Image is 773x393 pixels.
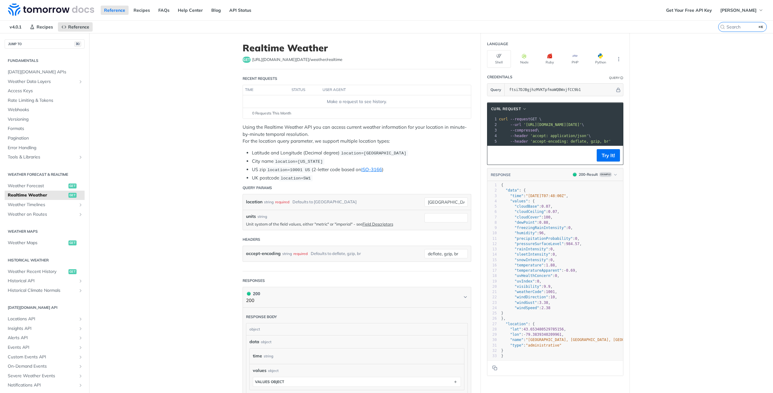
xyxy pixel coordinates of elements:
[487,225,497,231] div: 9
[515,242,564,246] span: "pressureSurfaceLevel"
[487,295,497,300] div: 22
[510,332,521,337] span: "lon"
[515,204,539,209] span: "cloudBase"
[615,87,621,93] button: Hide
[246,213,256,220] label: units
[526,194,566,198] span: "[DATE]T07:48:00Z"
[501,284,553,289] span: : ,
[246,249,281,258] label: accept-encoding
[489,106,529,112] button: cURL Request
[246,290,260,297] div: 200
[620,76,623,80] i: Information
[249,339,259,345] span: data
[5,210,85,219] a: Weather on RoutesShow subpages for Weather on Routes
[5,238,85,248] a: Weather Mapsget
[78,355,83,360] button: Show subpages for Custom Events API
[245,98,468,105] div: Make a request to see history.
[510,338,523,342] span: "name"
[501,231,546,235] span: : ,
[5,229,85,234] h2: Weather Maps
[499,123,584,127] span: \
[289,85,320,95] th: status
[501,338,741,342] span: : ,
[5,172,85,177] h2: Weather Forecast & realtime
[501,306,551,310] span: :
[490,172,511,178] button: RESPONSE
[282,249,292,258] div: string
[255,379,284,384] div: values object
[487,236,497,241] div: 11
[524,327,564,331] span: 43.653480529785156
[5,86,85,96] a: Access Keys
[501,247,555,251] span: : ,
[487,41,508,47] div: Language
[515,209,546,214] span: "cloudCeiling"
[68,240,77,245] span: get
[68,269,77,274] span: get
[487,322,497,327] div: 27
[246,290,468,304] button: 200 200200
[8,382,77,388] span: Notifications API
[487,305,497,311] div: 24
[506,188,519,192] span: "data"
[501,290,557,294] span: : ,
[550,295,555,299] span: 10
[544,284,551,289] span: 9.9
[275,197,289,206] div: required
[538,50,562,68] button: Ruby
[247,292,251,296] span: 200
[515,268,562,273] span: "temperatureApparent"
[510,139,528,144] span: --header
[487,84,505,96] button: Query
[5,191,85,200] a: Realtime Weatherget
[5,200,85,209] a: Weather TimelinesShow subpages for Weather Timelines
[253,352,262,361] label: time
[5,58,85,63] h2: Fundamentals
[515,247,548,251] span: "rainIntensity"
[524,123,582,127] span: '[URL][DOMAIN_NAME][DATE]'
[487,268,497,273] div: 17
[78,279,83,283] button: Show subpages for Historical API
[68,193,77,198] span: get
[717,6,767,15] button: [PERSON_NAME]
[487,343,497,348] div: 31
[510,327,521,331] span: "lat"
[491,106,521,112] span: cURL Request
[579,172,598,177] div: 200 - Result
[487,199,497,204] div: 4
[487,231,497,236] div: 10
[5,362,85,371] a: On-Demand EventsShow subpages for On-Demand Events
[487,311,497,316] div: 25
[501,268,578,273] span: : ,
[264,197,274,206] div: string
[609,76,623,80] div: QueryInformation
[501,295,557,299] span: : ,
[78,79,83,84] button: Show subpages for Weather Data Layers
[487,188,497,193] div: 2
[501,188,526,192] span: : {
[575,236,577,241] span: 0
[487,273,497,279] div: 18
[501,316,506,321] span: },
[510,117,530,121] span: --request
[5,333,85,343] a: Alerts APIShow subpages for Alerts API
[5,343,85,352] a: Events APIShow subpages for Events API
[757,24,765,30] kbd: ⌘K
[487,279,497,284] div: 19
[487,337,497,343] div: 30
[8,287,77,294] span: Historical Climate Normals
[499,134,591,138] span: \
[5,124,85,133] a: Formats
[252,149,471,157] li: Latitude and Longitude (Decimal degree)
[8,107,83,113] span: Webhooks
[539,300,548,305] span: 3.38
[501,204,553,209] span: : ,
[487,257,497,263] div: 15
[362,222,393,227] a: Field Descriptors
[490,87,501,93] span: Query
[537,279,539,283] span: 0
[155,6,173,15] a: FAQs
[539,231,543,235] span: 96
[281,176,311,181] span: location=SW1
[8,116,83,123] span: Versioning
